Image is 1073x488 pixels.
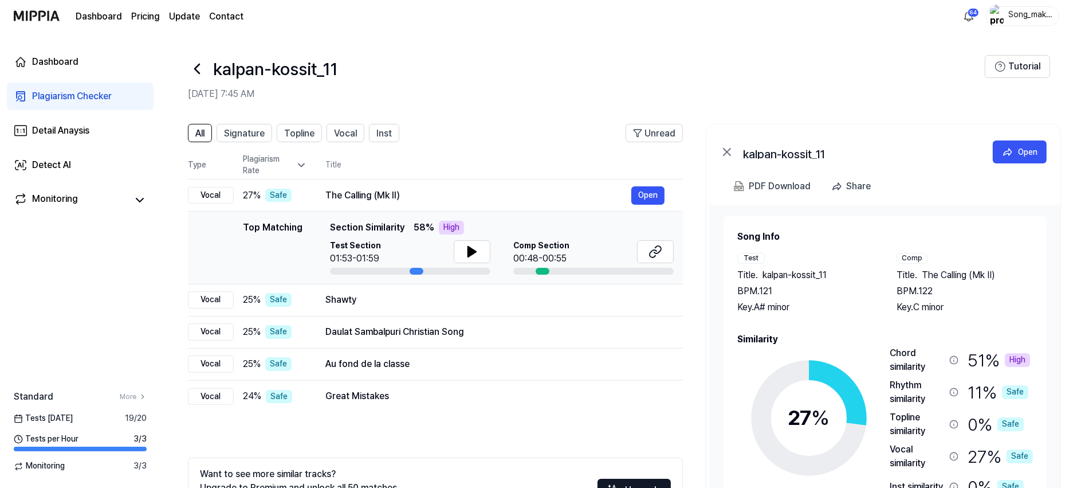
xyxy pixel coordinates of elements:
[131,10,160,24] button: Pricing
[7,151,154,179] a: Detect AI
[188,388,234,405] div: Vocal
[513,240,569,252] span: Comp Section
[737,253,765,264] div: Test
[330,240,381,252] span: Test Section
[325,293,665,307] div: Shawty
[369,124,399,142] button: Inst
[330,252,381,266] div: 01:53-01:59
[209,10,243,24] a: Contact
[265,357,292,371] div: Safe
[188,356,234,373] div: Vocal
[133,434,147,445] span: 3 / 3
[188,151,234,179] th: Type
[224,127,265,140] span: Signature
[890,443,945,470] div: Vocal similarity
[743,145,972,159] div: kalpan-kossit_11
[32,158,71,172] div: Detect AI
[985,55,1050,78] button: Tutorial
[169,10,200,24] a: Update
[133,460,147,472] span: 3 / 3
[631,186,665,205] button: Open
[327,124,364,142] button: Vocal
[265,293,292,307] div: Safe
[890,411,945,438] div: Topline similarity
[7,48,154,76] a: Dashboard
[986,6,1059,26] button: profileSong_maker_44
[14,413,73,424] span: Tests [DATE]
[890,346,945,374] div: Chord similarity
[968,443,1033,470] div: 27 %
[120,392,147,402] a: More
[968,346,1030,374] div: 51 %
[125,413,147,424] span: 19 / 20
[243,189,261,202] span: 27 %
[1007,9,1052,22] div: Song_maker_44
[644,127,675,140] span: Unread
[737,300,874,314] div: Key. A# minor
[243,154,307,176] div: Plagiarism Rate
[827,175,880,198] button: Share
[993,140,1047,163] button: Open
[997,417,1024,431] div: Safe
[734,181,744,192] img: PDF Download
[7,117,154,145] a: Detail Anaysis
[990,5,1004,28] img: profile
[213,57,337,81] h1: kalpan-kossit_11
[188,291,234,309] div: Vocal
[737,268,758,282] span: Title .
[922,268,995,282] span: The Calling (Mk II)
[14,434,78,445] span: Tests per Hour
[243,293,261,307] span: 25 %
[325,189,631,202] div: The Calling (Mk II)
[513,252,569,266] div: 00:48-00:55
[960,7,978,25] button: 알림64
[414,221,434,235] span: 58 %
[14,460,65,472] span: Monitoring
[243,325,261,339] span: 25 %
[188,87,985,101] h2: [DATE] 7:45 AM
[897,300,1033,314] div: Key. C minor
[897,253,927,264] div: Comp
[968,411,1024,438] div: 0 %
[897,284,1033,298] div: BPM. 122
[277,124,322,142] button: Topline
[325,325,665,339] div: Daulat Sambalpuri Christian Song
[265,325,292,339] div: Safe
[890,378,945,406] div: Rhythm similarity
[243,357,261,371] span: 25 %
[788,403,830,434] div: 27
[1018,146,1037,158] div: Open
[195,127,205,140] span: All
[325,357,665,371] div: Au fond de la classe
[284,127,315,140] span: Topline
[962,9,976,23] img: 알림
[1005,353,1030,367] div: High
[732,175,813,198] button: PDF Download
[626,124,683,142] button: Unread
[968,8,979,17] div: 64
[897,268,917,282] span: Title .
[737,284,874,298] div: BPM. 121
[737,333,1033,346] h2: Similarity
[1007,450,1033,463] div: Safe
[846,179,871,194] div: Share
[749,179,811,194] div: PDF Download
[334,127,357,140] span: Vocal
[243,389,261,403] span: 24 %
[188,323,234,341] div: Vocal
[325,151,683,179] th: Title
[188,187,234,204] div: Vocal
[265,189,292,202] div: Safe
[376,127,392,140] span: Inst
[32,124,89,138] div: Detail Anaysis
[76,10,122,24] a: Dashboard
[32,192,78,208] div: Monitoring
[737,230,1033,244] h2: Song Info
[763,268,827,282] span: kalpan-kossit_11
[1002,385,1028,399] div: Safe
[217,124,272,142] button: Signature
[812,405,830,430] span: %
[266,390,292,404] div: Safe
[14,390,53,404] span: Standard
